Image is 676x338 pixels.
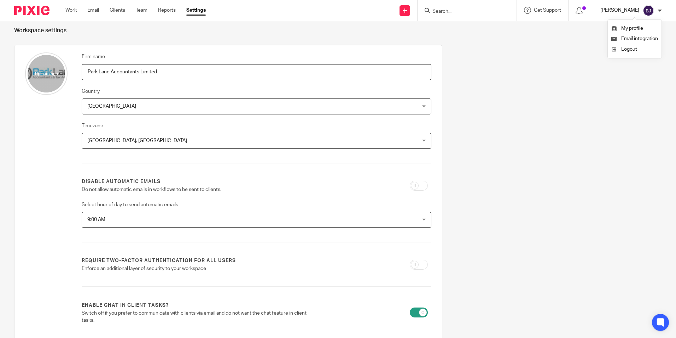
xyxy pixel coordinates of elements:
[611,36,658,41] a: Email integration
[87,138,187,143] span: [GEOGRAPHIC_DATA], [GEOGRAPHIC_DATA]
[432,9,495,15] input: Search
[87,217,105,222] span: 9:00 AM
[82,122,103,129] label: Timezone
[14,6,49,15] img: Pixie
[87,104,136,109] span: [GEOGRAPHIC_DATA]
[621,26,643,31] span: My profile
[87,7,99,14] a: Email
[82,310,311,324] p: Switch off if you prefer to communicate with clients via email and do not want the chat feature i...
[82,257,236,264] label: Require two-factor authentication for all users
[621,36,658,41] span: Email integration
[14,27,662,34] h1: Workspace settings
[621,47,637,52] span: Logout
[611,44,658,55] a: Logout
[611,26,643,31] a: My profile
[82,201,178,208] label: Select hour of day to send automatic emails
[82,302,169,309] label: Enable chat in client tasks?
[82,178,161,185] label: Disable automatic emails
[82,64,431,80] input: Name of your firm
[158,7,176,14] a: Reports
[186,7,206,14] a: Settings
[110,7,125,14] a: Clients
[643,5,654,16] img: svg%3E
[82,265,311,272] p: Enforce an additional layer of security to your workspace
[82,53,105,60] label: Firm name
[136,7,147,14] a: Team
[534,8,561,13] span: Get Support
[65,7,77,14] a: Work
[82,88,100,95] label: Country
[82,186,311,193] p: Do not allow automatic emails in workflows to be sent to clients.
[600,7,639,14] p: [PERSON_NAME]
